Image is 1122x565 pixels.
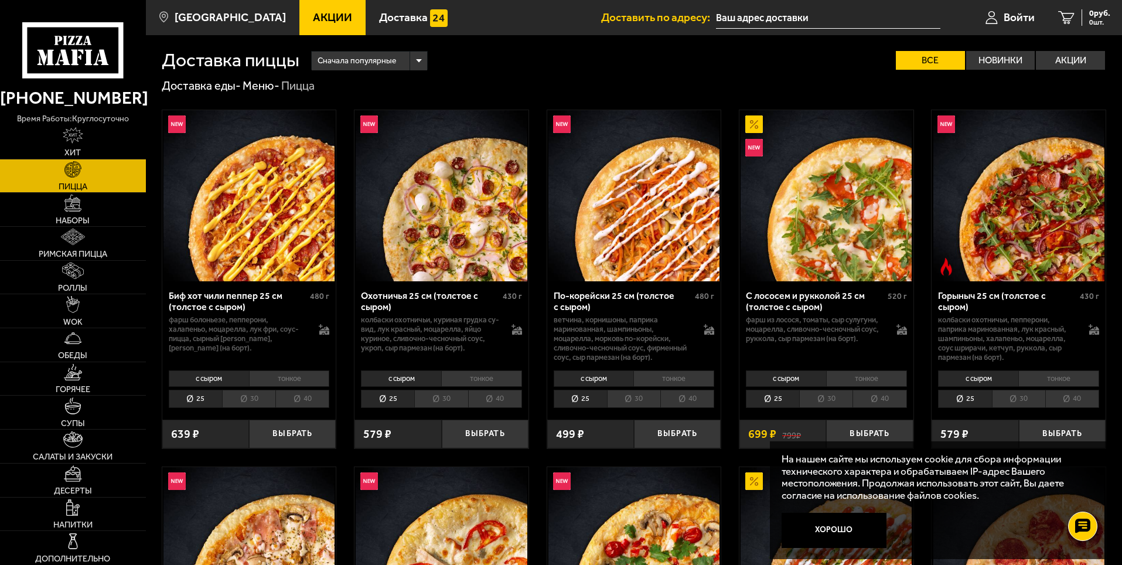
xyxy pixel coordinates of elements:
button: Хорошо [782,513,887,548]
span: Акции [313,12,352,23]
li: тонкое [1018,370,1099,387]
li: 40 [275,390,329,408]
li: с сыром [746,370,826,387]
span: 579 ₽ [363,428,391,440]
li: с сыром [938,370,1018,387]
div: Биф хот чили пеппер 25 см (толстое с сыром) [169,290,308,312]
p: колбаски Охотничьи, пепперони, паприка маринованная, лук красный, шампиньоны, халапеньо, моцарелл... [938,315,1077,362]
input: Ваш адрес доставки [716,7,940,29]
label: Акции [1036,51,1105,70]
a: Меню- [243,79,279,93]
li: 25 [746,390,799,408]
a: НовинкаБиф хот чили пеппер 25 см (толстое с сыром) [162,110,336,281]
span: 480 г [310,291,329,301]
li: 25 [361,390,414,408]
li: 40 [852,390,906,408]
li: 30 [222,390,275,408]
p: фарш из лосося, томаты, сыр сулугуни, моцарелла, сливочно-чесночный соус, руккола, сыр пармезан (... [746,315,885,343]
span: Доставка [379,12,428,23]
a: НовинкаОхотничья 25 см (толстое с сыром) [354,110,528,281]
li: тонкое [633,370,714,387]
span: Римская пицца [39,250,107,258]
img: Акционный [745,472,763,490]
div: Пицца [281,79,315,94]
span: Дополнительно [35,554,110,563]
label: Новинки [966,51,1035,70]
li: 25 [938,390,991,408]
a: Доставка еды- [162,79,241,93]
span: 480 г [695,291,714,301]
li: 30 [607,390,660,408]
img: Охотничья 25 см (толстое с сыром) [356,110,527,281]
span: 0 руб. [1089,9,1110,18]
span: 579 ₽ [940,428,968,440]
li: 40 [468,390,522,408]
span: Салаты и закуски [33,452,112,461]
a: НовинкаПо-корейски 25 см (толстое с сыром) [547,110,721,281]
div: Охотничья 25 см (толстое с сыром) [361,290,500,312]
button: Выбрать [826,420,913,448]
p: ветчина, корнишоны, паприка маринованная, шампиньоны, моцарелла, морковь по-корейски, сливочно-че... [554,315,693,362]
img: Акционный [745,115,763,133]
span: 639 ₽ [171,428,199,440]
span: 520 г [888,291,907,301]
span: Хит [64,148,81,156]
label: Все [896,51,965,70]
img: Биф хот чили пеппер 25 см (толстое с сыром) [163,110,335,281]
img: Новинка [745,139,763,156]
li: 40 [660,390,714,408]
img: Горыныч 25 см (толстое с сыром) [933,110,1104,281]
li: 25 [169,390,222,408]
img: Новинка [168,115,186,133]
div: С лососем и рукколой 25 см (толстое с сыром) [746,290,885,312]
img: Новинка [360,115,378,133]
img: 15daf4d41897b9f0e9f617042186c801.svg [430,9,448,27]
span: Роллы [58,284,87,292]
li: с сыром [361,370,441,387]
li: 30 [799,390,852,408]
img: Новинка [360,472,378,490]
span: 0 шт. [1089,19,1110,26]
h1: Доставка пиццы [162,51,299,70]
div: Горыныч 25 см (толстое с сыром) [938,290,1077,312]
span: Супы [61,419,85,427]
s: 799 ₽ [782,428,801,440]
span: Обеды [58,351,87,359]
li: 30 [414,390,468,408]
p: фарш болоньезе, пепперони, халапеньо, моцарелла, лук фри, соус-пицца, сырный [PERSON_NAME], [PERS... [169,315,308,353]
li: с сыром [554,370,634,387]
div: По-корейски 25 см (толстое с сыром) [554,290,693,312]
span: Доставить по адресу: [601,12,716,23]
img: Новинка [553,115,571,133]
span: Сначала популярные [318,50,396,72]
button: Выбрать [634,420,721,448]
span: Десерты [54,486,92,495]
span: Напитки [53,520,93,529]
li: 40 [1045,390,1099,408]
img: Новинка [937,115,955,133]
span: 699 ₽ [748,428,776,440]
li: с сыром [169,370,249,387]
span: [GEOGRAPHIC_DATA] [175,12,286,23]
span: 430 г [1080,291,1099,301]
a: НовинкаОстрое блюдоГорыныч 25 см (толстое с сыром) [932,110,1106,281]
li: 30 [992,390,1045,408]
span: 430 г [503,291,522,301]
img: Новинка [553,472,571,490]
button: Выбрать [442,420,528,448]
a: АкционныйНовинкаС лососем и рукколой 25 см (толстое с сыром) [739,110,913,281]
span: Горячее [56,385,90,393]
li: 25 [554,390,607,408]
span: Войти [1004,12,1035,23]
span: Наборы [56,216,90,224]
button: Выбрать [1019,420,1106,448]
p: колбаски охотничьи, куриная грудка су-вид, лук красный, моцарелла, яйцо куриное, сливочно-чесночн... [361,315,500,353]
p: На нашем сайте мы используем cookie для сбора информации технического характера и обрабатываем IP... [782,453,1088,502]
span: 499 ₽ [556,428,584,440]
span: Пицца [59,182,87,190]
img: Новинка [168,472,186,490]
li: тонкое [249,370,330,387]
button: Выбрать [249,420,336,448]
span: WOK [63,318,83,326]
img: С лососем и рукколой 25 см (толстое с сыром) [741,110,912,281]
